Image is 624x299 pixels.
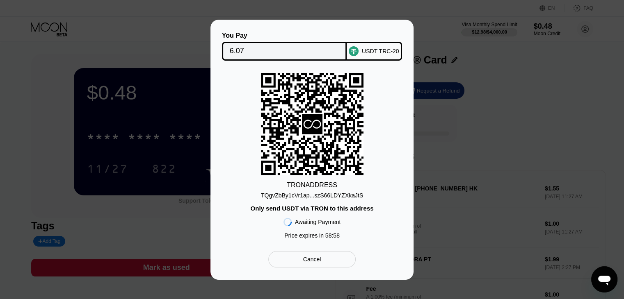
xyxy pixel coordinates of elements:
[261,192,363,199] div: TQgvZbBy1cVr1ap...szS66LDYZXkaJtS
[284,232,340,239] div: Price expires in
[223,32,401,61] div: You PayUSDT TRC-20
[362,48,399,54] div: USDT TRC-20
[250,205,373,212] div: Only send USDT via TRON to this address
[268,251,356,267] div: Cancel
[325,232,340,239] span: 58 : 58
[222,32,347,39] div: You Pay
[295,219,341,225] div: Awaiting Payment
[303,256,321,263] div: Cancel
[287,181,337,189] div: TRON ADDRESS
[261,189,363,199] div: TQgvZbBy1cVr1ap...szS66LDYZXkaJtS
[591,266,617,292] iframe: Button to launch messaging window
